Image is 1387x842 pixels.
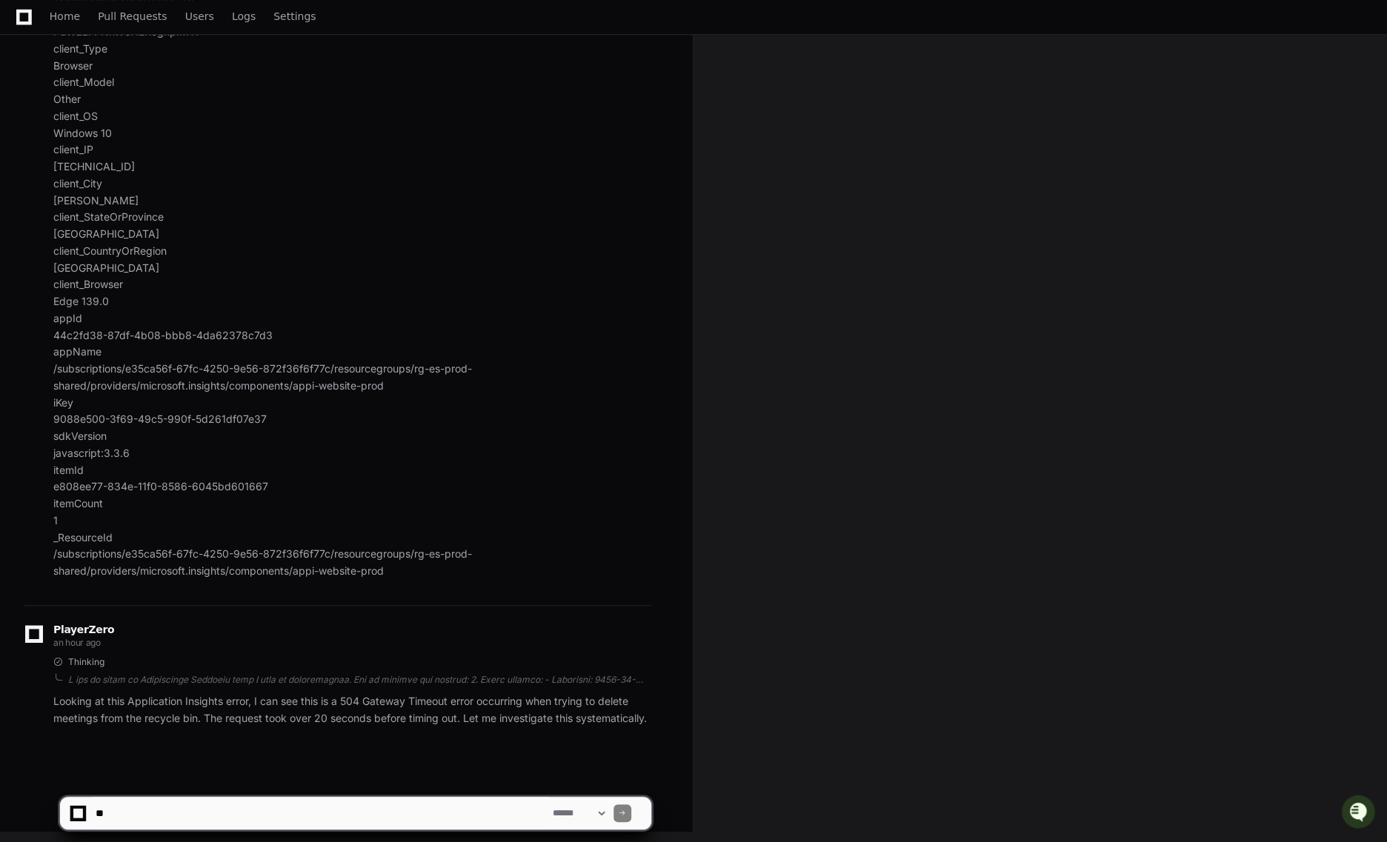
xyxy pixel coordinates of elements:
[15,59,270,83] div: Welcome
[98,12,167,21] span: Pull Requests
[252,115,270,133] button: Start new chat
[1340,793,1380,833] iframe: Open customer support
[68,674,651,686] div: L ips do sitam co Adipiscinge Seddoeiu temp I utla et doloremagnaa. Eni ad minimve qui nostrud: 2...
[147,156,179,167] span: Pylon
[232,12,256,21] span: Logs
[15,110,41,137] img: 1756235613930-3d25f9e4-fa56-45dd-b3ad-e072dfbd1548
[185,12,214,21] span: Users
[53,693,651,727] p: Looking at this Application Insights error, I can see this is a 504 Gateway Timeout error occurri...
[53,625,114,634] span: PlayerZero
[104,155,179,167] a: Powered byPylon
[50,12,80,21] span: Home
[50,125,187,137] div: We're available if you need us!
[50,110,243,125] div: Start new chat
[273,12,316,21] span: Settings
[68,656,104,668] span: Thinking
[53,637,101,648] span: an hour ago
[15,15,44,44] img: PlayerZero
